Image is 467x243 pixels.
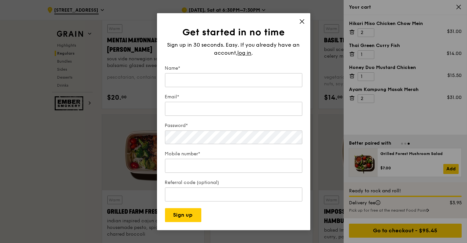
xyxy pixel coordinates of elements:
span: Sign up in 30 seconds. Easy. If you already have an account, [167,42,300,56]
span: log in [238,49,252,57]
label: Referral code (optional) [165,179,302,186]
h1: Get started in no time [165,26,302,38]
label: Email* [165,94,302,100]
span: . [252,50,253,56]
label: Mobile number* [165,151,302,157]
button: Sign up [165,208,201,222]
label: Password* [165,122,302,129]
label: Name* [165,65,302,72]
